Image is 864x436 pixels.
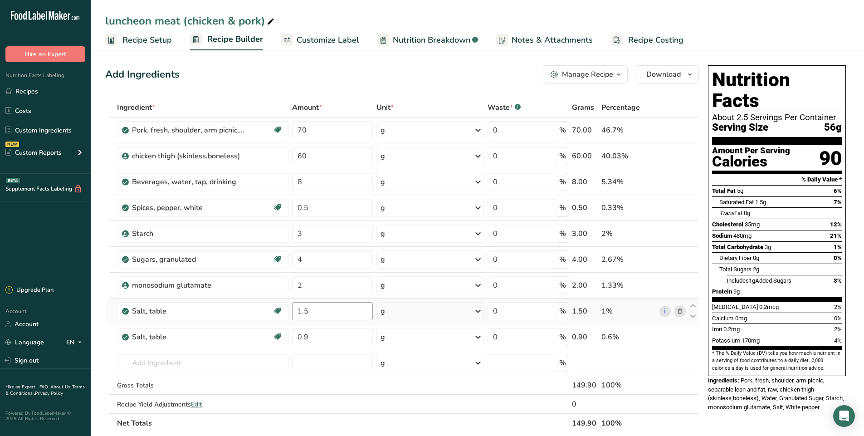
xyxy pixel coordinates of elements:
span: 170mg [742,337,760,344]
span: Download [646,69,681,80]
span: 0g [744,210,750,216]
div: g [381,125,385,136]
div: 100% [601,380,656,391]
a: Recipe Builder [190,29,263,51]
div: 3.00 [572,228,598,239]
div: 0.6% [601,332,656,343]
button: Hire an Expert [5,46,85,62]
div: 4.00 [572,254,598,265]
div: Recipe Yield Adjustments [117,400,289,409]
span: 480mg [733,232,752,239]
button: Manage Recipe [543,65,628,83]
span: 1% [834,244,842,250]
span: 0% [834,255,842,261]
a: i [659,306,671,317]
i: Trans [719,210,734,216]
div: Powered By FoodLabelMaker © 2025 All Rights Reserved [5,411,85,421]
div: Spices, pepper, white [132,202,245,213]
span: Ingredients: [708,377,739,384]
a: FAQ . [39,384,50,390]
span: 6% [834,187,842,194]
span: 21% [830,232,842,239]
div: Sugars, granulated [132,254,245,265]
div: g [381,254,385,265]
div: 2.00 [572,280,598,291]
span: 12% [830,221,842,228]
span: Total Fat [712,187,736,194]
span: Sodium [712,232,732,239]
div: 70.00 [572,125,598,136]
div: Calories [712,155,790,168]
span: Dietary Fiber [719,255,752,261]
div: g [381,306,385,317]
div: Manage Recipe [562,69,613,80]
div: Waste [488,102,521,113]
div: Amount Per Serving [712,147,790,155]
div: EN [66,337,85,348]
div: 8.00 [572,176,598,187]
span: Potassium [712,337,740,344]
div: monosodium glutamate [132,280,245,291]
div: Upgrade Plan [5,286,54,295]
span: Edit [191,400,202,409]
div: 5.34% [601,176,656,187]
span: Total Sugars [719,266,752,273]
div: 90 [819,147,842,171]
div: 1.50 [572,306,598,317]
span: Amount [292,102,322,113]
th: 149.90 [570,413,600,432]
div: g [381,176,385,187]
div: g [381,202,385,213]
span: [MEDICAL_DATA] [712,304,758,310]
span: 35mg [745,221,760,228]
section: % Daily Value * [712,174,842,185]
div: 1% [601,306,656,317]
div: BETA [6,178,20,183]
a: Language [5,334,44,350]
div: g [381,151,385,162]
div: 1.33% [601,280,656,291]
h1: Nutrition Facts [712,69,842,111]
div: 2% [601,228,656,239]
section: * The % Daily Value (DV) tells you how much a nutrient in a serving of food contributes to a dail... [712,350,842,372]
div: Salt, table [132,306,245,317]
span: 0.2mcg [759,304,779,310]
span: 1g [749,277,755,284]
span: 7% [834,199,842,206]
a: Customize Label [281,30,359,50]
span: Protein [712,288,732,295]
span: Fat [719,210,742,216]
span: 9g [733,288,740,295]
span: Calcium [712,315,734,322]
div: NEW [5,142,19,147]
a: About Us . [50,384,72,390]
span: Nutrition Breakdown [393,34,470,46]
div: g [381,280,385,291]
span: Serving Size [712,122,768,133]
div: About 2.5 Servings Per Container [712,113,842,122]
a: Hire an Expert . [5,384,38,390]
span: 3g [765,244,771,250]
span: 5g [737,187,743,194]
div: 46.7% [601,125,656,136]
a: Nutrition Breakdown [377,30,478,50]
div: g [381,358,385,368]
span: 2% [834,304,842,310]
a: Terms & Conditions . [5,384,85,397]
button: Download [635,65,699,83]
span: 56g [824,122,842,133]
span: 0% [834,315,842,322]
div: 60.00 [572,151,598,162]
div: 2.67% [601,254,656,265]
th: 100% [600,413,658,432]
span: Pork, fresh, shoulder, arm picnic, separable lean and fat, raw, chicken thigh (skinless,boneless)... [708,377,844,411]
div: Salt, table [132,332,245,343]
div: Custom Reports [5,148,62,157]
div: Starch [132,228,245,239]
span: 4% [834,337,842,344]
span: 2% [834,326,842,333]
span: 2g [753,266,759,273]
span: 0mg [735,315,747,322]
div: g [381,332,385,343]
span: Grams [572,102,594,113]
